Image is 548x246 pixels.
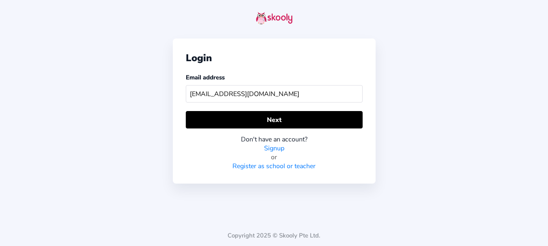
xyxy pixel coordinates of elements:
a: Signup [264,144,284,153]
label: Email address [186,73,225,81]
button: arrow back outline [173,15,182,24]
a: Register as school or teacher [232,162,316,171]
div: Login [186,51,363,64]
img: skooly-logo.png [256,12,292,25]
input: Your email address [186,85,363,103]
div: Don't have an account? [186,135,363,144]
button: Next [186,111,363,128]
div: or [186,153,363,162]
